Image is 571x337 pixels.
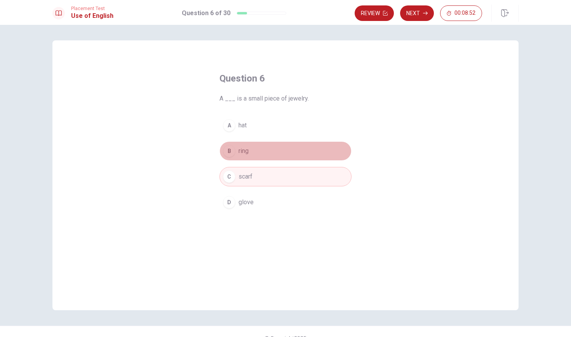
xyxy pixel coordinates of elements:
[219,193,352,212] button: Dglove
[219,167,352,186] button: Cscarf
[223,145,235,157] div: B
[219,116,352,135] button: Ahat
[238,198,254,207] span: glove
[219,72,352,85] h4: Question 6
[219,94,352,103] span: A ___ is a small piece of jewelry.
[400,5,434,21] button: Next
[355,5,394,21] button: Review
[71,6,113,11] span: Placement Test
[440,5,482,21] button: 00:08:52
[223,196,235,208] div: D
[238,121,247,130] span: hat
[238,146,249,156] span: ring
[219,141,352,161] button: Bring
[454,10,475,16] span: 00:08:52
[223,170,235,183] div: C
[71,11,113,21] h1: Use of English
[182,9,230,18] h1: Question 6 of 30
[238,172,252,181] span: scarf
[223,119,235,132] div: A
